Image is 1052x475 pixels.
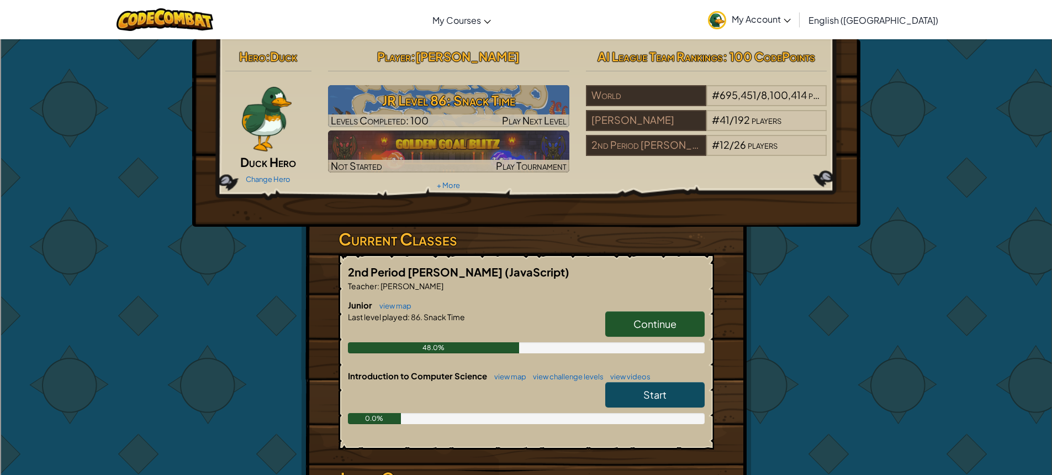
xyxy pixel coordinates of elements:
[708,11,726,29] img: avatar
[427,5,496,35] a: My Courses
[328,88,569,113] h3: JR Level 86: Snack Time
[732,13,791,25] span: My Account
[432,14,481,26] span: My Courses
[808,14,938,26] span: English ([GEOGRAPHIC_DATA])
[702,2,796,37] a: My Account
[328,85,569,127] a: Play Next Level
[117,8,213,31] img: CodeCombat logo
[803,5,944,35] a: English ([GEOGRAPHIC_DATA])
